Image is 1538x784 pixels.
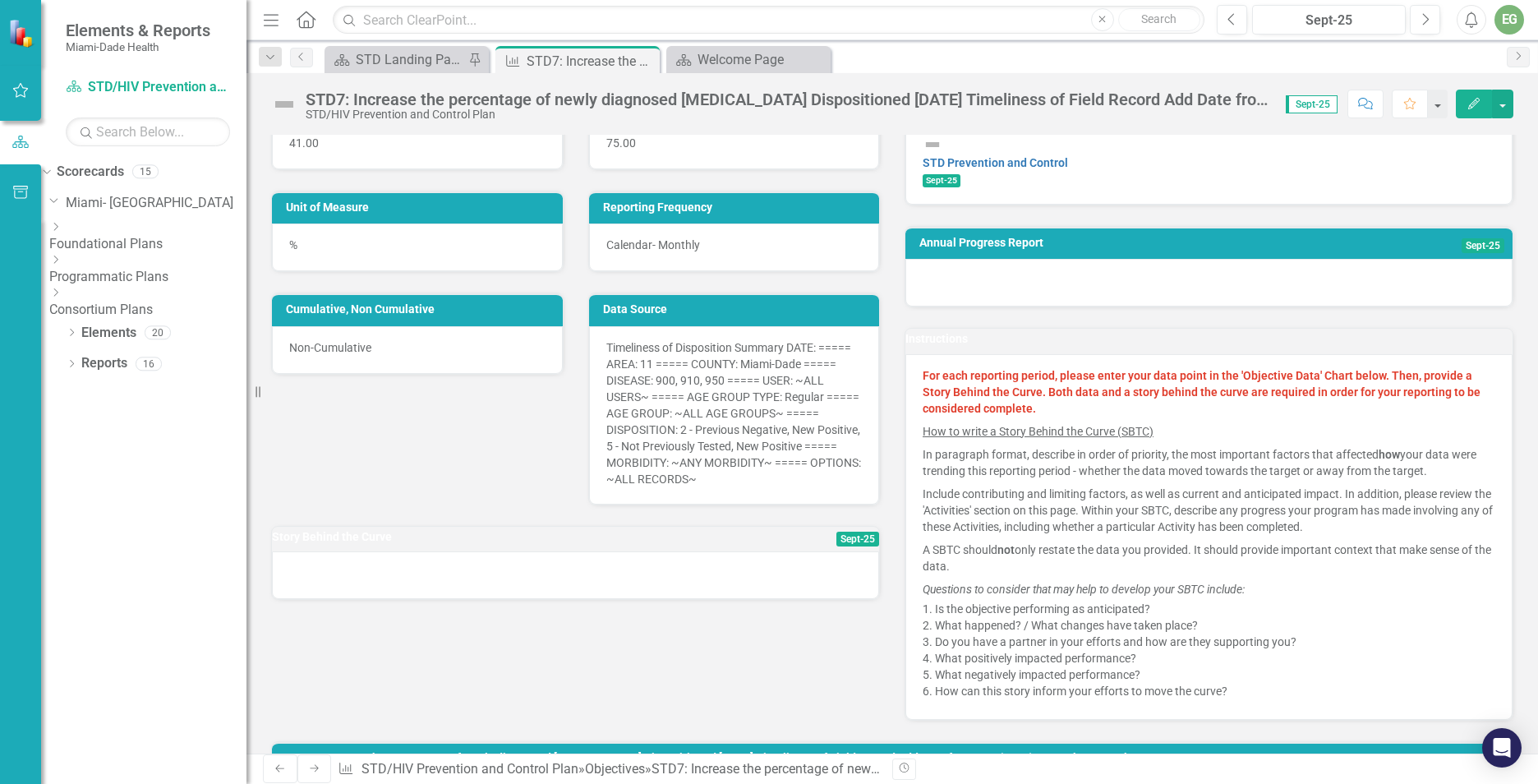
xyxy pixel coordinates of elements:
strong: not [997,543,1015,556]
img: Not Defined [271,91,297,118]
div: 15 [132,165,159,179]
span: Sept-25 [1462,238,1504,253]
div: Calendar- Monthly [589,224,880,271]
li: What negatively impacted performance? [935,666,1495,683]
div: 16 [136,357,162,371]
a: Programmatic Plans [49,268,246,287]
span: % [289,238,297,251]
li: What happened? / What changes have taken place? [935,617,1495,634]
span: Elements & Reports [66,21,210,40]
span: 75.00 [606,136,636,150]
button: Search [1118,8,1200,31]
span: 41.00 [289,136,319,150]
h3: Instructions [905,333,1513,345]
span: Sept-25 [836,532,879,546]
span: Search [1141,12,1177,25]
p: Include contributing and limiting factors, as well as current and anticipated impact. In addition... [923,482,1495,538]
p: In paragraph format, describe in order of priority, the most important factors that affected your... [923,443,1495,482]
div: STD7: Increase the percentage of newly diagnosed [MEDICAL_DATA] Dispositioned [DATE] Timeliness o... [306,90,1269,108]
a: Welcome Page [670,49,827,70]
h3: Story Behind the Curve [272,531,721,543]
li: How can this story inform your efforts to move the curve? [935,683,1495,699]
h3: Data Source [603,303,872,316]
div: STD Landing Page [356,49,464,70]
a: Reports [81,354,127,373]
small: Miami-Dade Health [66,40,210,53]
h3: Cumulative, Non Cumulative [286,303,555,316]
h3: Reporting Frequency [603,201,872,214]
strong: For each reporting period, please enter your data point in the 'Objective Data' Chart below. Then... [923,369,1480,415]
div: STD7: Increase the percentage of newly diagnosed [MEDICAL_DATA] Dispositioned [DATE] Timeliness o... [527,51,656,71]
div: 20 [145,325,171,339]
strong: how [1379,448,1400,461]
li: What positively impacted performance? [935,650,1495,666]
div: » » [338,760,880,779]
p: A SBTC should only restate the data you provided. It should provide important context that make s... [923,538,1495,578]
div: Welcome Page [698,49,827,70]
a: STD/HIV Prevention and Control Plan [66,78,230,97]
u: How to write a Story Behind the Curve (SBTC) [923,425,1153,438]
a: Consortium Plans [49,301,246,320]
div: Sept-25 [1258,11,1400,30]
span: Sept-25 [1286,95,1338,113]
input: Search ClearPoint... [333,6,1204,35]
em: Questions to consider that may help to develop your SBTC include: [923,583,1245,596]
div: STD/HIV Prevention and Control Plan [306,108,1269,121]
button: EG [1494,5,1524,35]
img: Not Defined [923,135,942,154]
a: Miami- [GEOGRAPHIC_DATA] [66,194,246,213]
a: Objectives [585,761,645,777]
a: STD Landing Page [329,49,464,70]
li: Do you have a partner in your efforts and how are they supporting you? [935,634,1495,650]
button: Sept-25 [1252,5,1406,35]
span: Sept-25 [923,174,960,187]
h3: Annual Progress Report [919,237,1356,249]
a: Foundational Plans [49,235,246,254]
a: STD Prevention and Control [923,156,1068,169]
input: Search Below... [66,118,230,146]
a: Scorecards [57,163,124,182]
h3: STD7: Increase the percentage of newly diagnosed [MEDICAL_DATA] Dispositioned [DATE] Timeliness o... [286,752,1504,764]
h3: Unit of Measure [286,201,555,214]
li: Is the objective performing as anticipated? [935,601,1495,617]
img: ClearPoint Strategy [8,19,37,48]
a: STD/HIV Prevention and Control Plan [361,761,578,777]
span: Non-Cumulative [289,341,371,354]
span: Timeliness of Disposition Summary DATE: ===== AREA: 11 ===== COUNTY: Miami-Dade ===== DISEASE: 90... [606,341,861,486]
a: Elements [81,324,136,343]
div: Open Intercom Messenger [1482,728,1522,768]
